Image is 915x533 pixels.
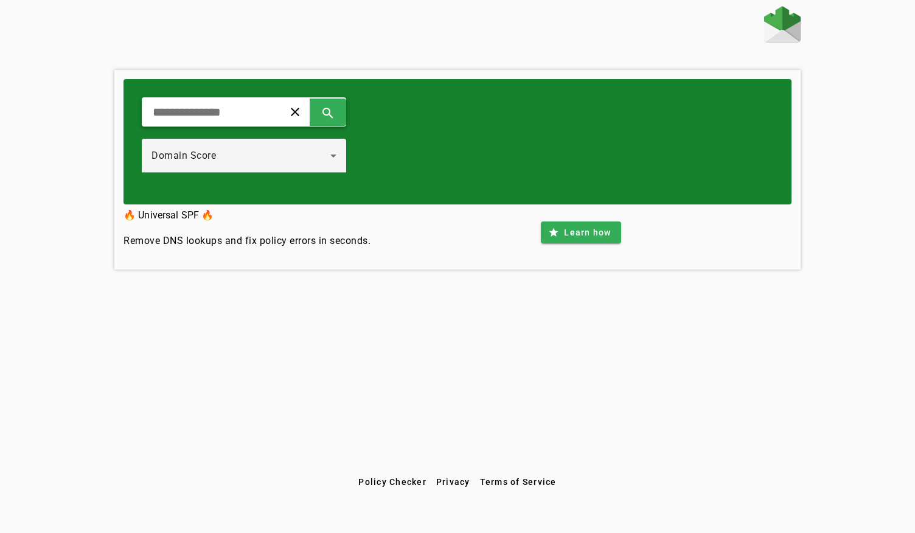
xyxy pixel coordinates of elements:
[431,471,475,493] button: Privacy
[764,6,801,46] a: Home
[358,477,426,487] span: Policy Checker
[151,150,216,161] span: Domain Score
[124,207,371,224] h3: 🔥 Universal SPF 🔥
[564,226,611,239] span: Learn how
[480,477,557,487] span: Terms of Service
[124,234,371,248] h4: Remove DNS lookups and fix policy errors in seconds.
[541,221,621,243] button: Learn how
[764,6,801,43] img: Fraudmarc Logo
[475,471,562,493] button: Terms of Service
[436,477,470,487] span: Privacy
[353,471,431,493] button: Policy Checker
